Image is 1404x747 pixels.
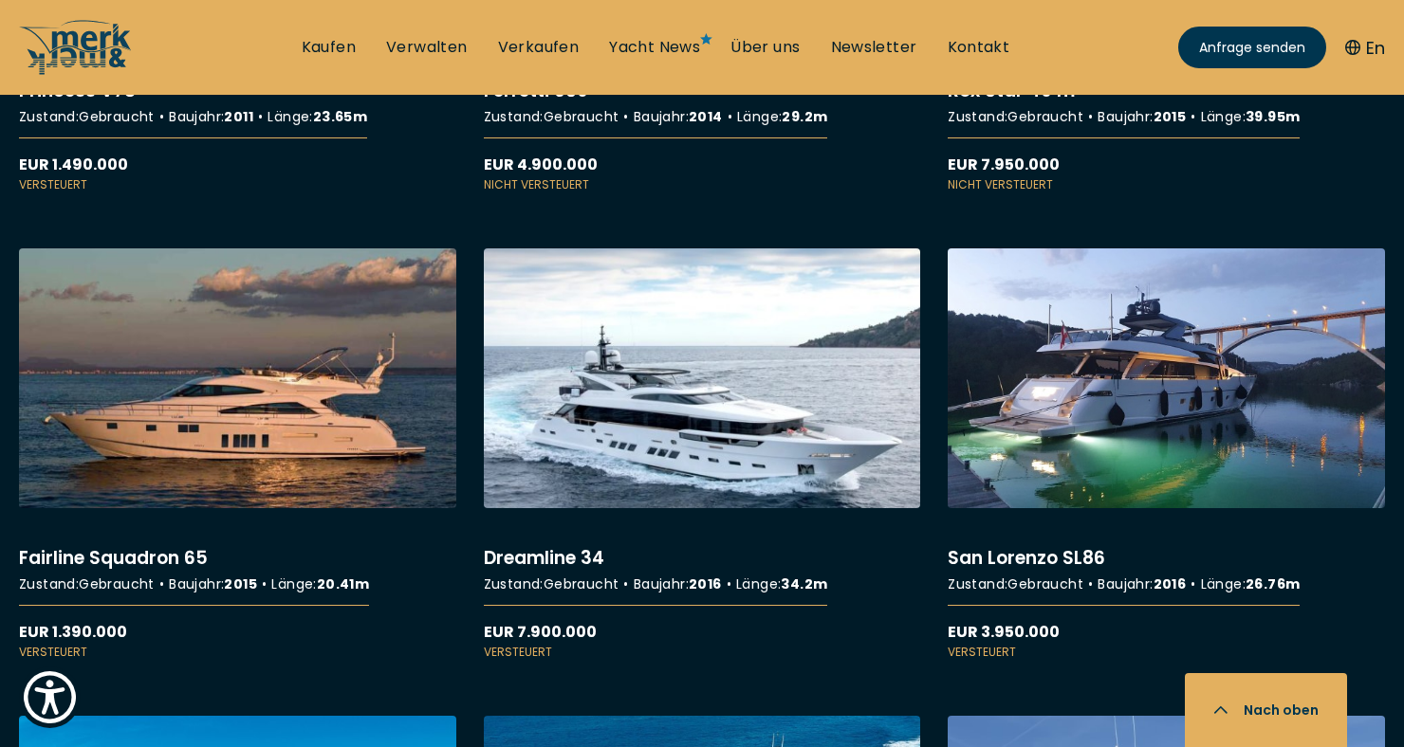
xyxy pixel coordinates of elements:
a: Verkaufen [498,37,580,58]
a: Yacht News [609,37,700,58]
a: Kaufen [302,37,356,58]
a: Verwalten [386,37,468,58]
a: Newsletter [831,37,917,58]
a: Kontakt [948,37,1010,58]
button: Nach oben [1185,673,1347,747]
a: Über uns [730,37,800,58]
a: Anfrage senden [1178,27,1326,68]
a: More details aboutDreamline 34 [484,248,921,661]
button: En [1345,35,1385,61]
a: More details aboutSan Lorenzo SL86 [948,248,1385,661]
a: More details aboutFairline Squadron 65 [19,248,456,661]
button: Show Accessibility Preferences [19,666,81,728]
span: Anfrage senden [1199,38,1305,58]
